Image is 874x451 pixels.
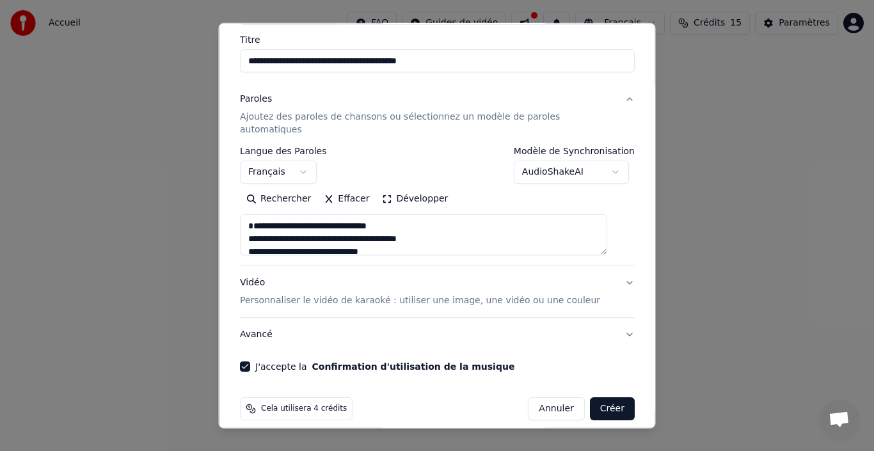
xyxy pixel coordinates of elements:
div: Paroles [240,93,272,106]
button: VidéoPersonnaliser le vidéo de karaoké : utiliser une image, une vidéo ou une couleur [240,266,635,317]
button: Rechercher [240,189,317,209]
button: Avancé [240,318,635,351]
label: Modèle de Synchronisation [513,146,634,155]
span: Cela utilisera 4 crédits [261,404,347,414]
button: Annuler [528,397,584,420]
button: Développer [376,189,454,209]
div: Vidéo [240,276,600,307]
button: Effacer [317,189,376,209]
p: Personnaliser le vidéo de karaoké : utiliser une image, une vidéo ou une couleur [240,294,600,307]
p: Ajoutez des paroles de chansons ou sélectionnez un modèle de paroles automatiques [240,111,614,136]
label: Titre [240,35,635,44]
button: ParolesAjoutez des paroles de chansons ou sélectionnez un modèle de paroles automatiques [240,83,635,146]
div: ParolesAjoutez des paroles de chansons ou sélectionnez un modèle de paroles automatiques [240,146,635,265]
label: J'accepte la [255,362,514,371]
button: Créer [589,397,634,420]
button: J'accepte la [312,362,514,371]
label: Langue des Paroles [240,146,327,155]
